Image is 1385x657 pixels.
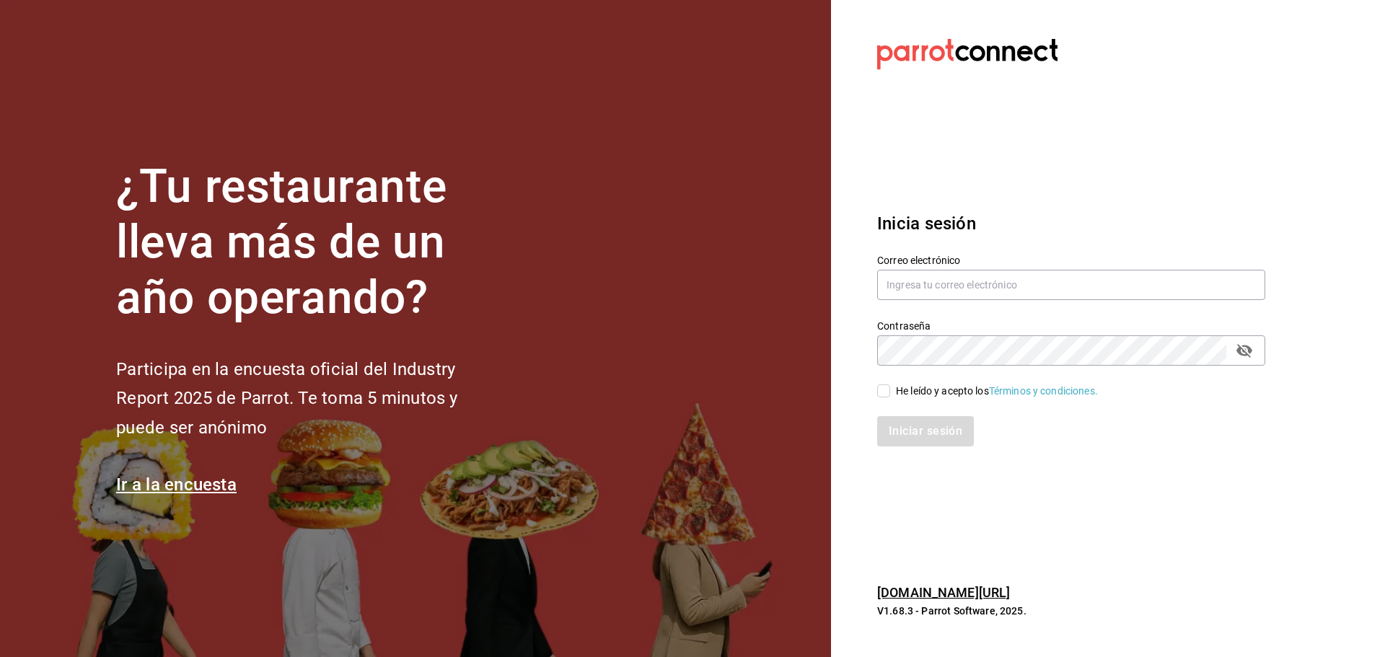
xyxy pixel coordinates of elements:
h1: ¿Tu restaurante lleva más de un año operando? [116,159,506,325]
button: passwordField [1232,338,1257,363]
a: [DOMAIN_NAME][URL] [877,585,1010,600]
a: Ir a la encuesta [116,475,237,495]
label: Contraseña [877,321,1265,331]
a: Términos y condiciones. [989,385,1098,397]
input: Ingresa tu correo electrónico [877,270,1265,300]
h3: Inicia sesión [877,211,1265,237]
p: V1.68.3 - Parrot Software, 2025. [877,604,1265,618]
h2: Participa en la encuesta oficial del Industry Report 2025 de Parrot. Te toma 5 minutos y puede se... [116,355,506,443]
label: Correo electrónico [877,255,1265,265]
div: He leído y acepto los [896,384,1098,399]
